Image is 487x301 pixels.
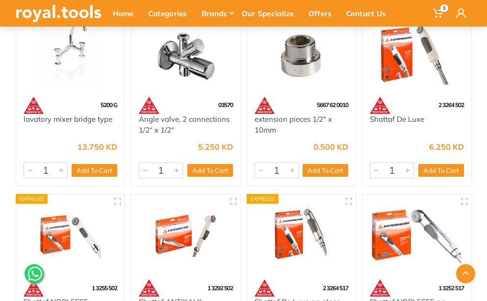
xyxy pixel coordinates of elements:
[207,284,233,292] span: 1 3292 502
[429,143,464,151] div: 6.250 KD
[370,97,390,114] img: 61.webp
[139,114,230,135] a: Angle valve, 2 connections 1/2“ x 1/2“
[24,114,112,124] a: lavatory mixer bridge type
[144,3,197,24] div: Categories
[342,3,396,24] div: Contact Us
[255,97,275,114] img: 61.webp
[255,202,349,273] img: Royal Tools - Shattaf De Luxe c.p gloss
[313,143,348,151] div: 0.500 KD
[24,279,44,297] img: 61.webp
[139,202,233,273] img: Royal Tools - Shattaf ANTIKALK
[304,3,342,24] div: Offers
[418,164,464,177] button: Add To Cart
[72,164,117,177] button: Add To Cart
[197,3,237,24] div: Brands
[370,114,424,124] a: Shattaf De Luxe
[92,284,117,292] span: 1 3255 502
[438,101,464,109] span: 2 3264 502
[255,19,349,89] img: Royal Tools - extension pieces 1/2
[16,194,48,204] div: Express
[370,19,464,89] img: Royal Tools - Shattaf De Luxe
[139,97,159,114] img: 61.webp
[438,284,464,292] span: 1 3252 517
[247,194,279,204] div: Express
[24,19,118,89] img: Royal Tools - lavatory mixer bridge type
[24,97,44,114] img: 61.webp
[323,284,348,292] span: 2 3264 517
[255,114,332,135] a: extension pieces 1/2" x 10mm
[198,143,233,151] div: 5.250 KD
[24,202,118,273] img: Royal Tools - Shattaf NOBLESSE
[303,164,348,177] button: Add To Cart
[370,279,390,297] img: 61.webp
[101,101,117,109] span: 5200 G
[187,164,233,177] button: Add To Cart
[370,202,464,273] img: Royal Tools - Shattaf NOBLESSE c.p gloss
[218,101,233,109] span: 03570
[77,143,117,151] div: 13.750 KD
[237,3,304,24] div: Our Specialize
[139,19,233,89] img: Royal Tools - Angle valve, 2 connections 1/2“ x 1/2“
[317,101,348,109] span: 5667 62 0010
[108,3,144,24] div: Home
[440,4,448,12] span: 0
[139,279,159,297] img: 61.webp
[255,279,275,297] img: 61.webp
[16,5,102,22] img: royal.tools Logo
